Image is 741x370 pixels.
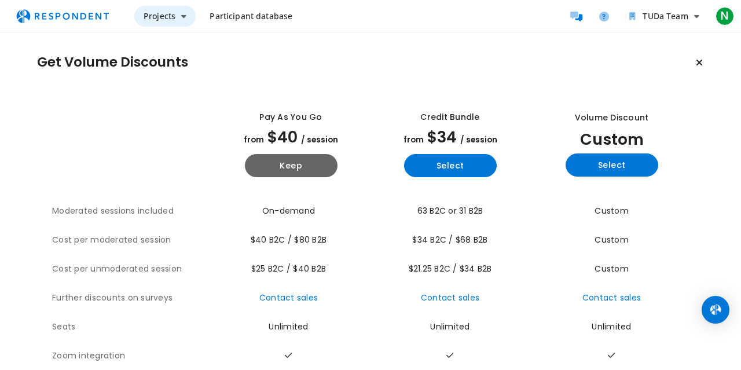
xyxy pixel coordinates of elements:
div: Pay as you go [259,111,322,123]
span: Projects [144,10,175,21]
a: Help and support [592,5,615,28]
button: TUDa Team [620,6,709,27]
a: Contact sales [259,292,318,303]
th: Cost per moderated session [52,226,211,255]
span: $25 B2C / $40 B2B [251,263,326,274]
button: Keep current plan [688,51,711,74]
button: Projects [134,6,196,27]
button: N [713,6,736,27]
span: 63 B2C or 31 B2B [417,205,483,217]
span: Participant database [210,10,292,21]
div: Open Intercom Messenger [702,296,729,324]
a: Contact sales [421,292,479,303]
a: Participant database [200,6,302,27]
th: Moderated sessions included [52,197,211,226]
h1: Get Volume Discounts [37,54,188,71]
img: respondent-logo.png [9,5,116,27]
span: Custom [595,263,629,274]
button: Select yearly basic plan [404,154,497,177]
span: On-demand [262,205,315,217]
span: TUDa Team [643,10,688,21]
span: / session [301,134,338,145]
span: Custom [595,205,629,217]
span: $34 B2C / $68 B2B [412,234,487,246]
span: from [244,134,264,145]
span: Unlimited [430,321,469,332]
span: Unlimited [592,321,631,332]
span: Custom [580,129,644,150]
span: Unlimited [269,321,308,332]
th: Seats [52,313,211,342]
a: Message participants [564,5,588,28]
span: N [716,7,734,25]
span: from [403,134,424,145]
th: Further discounts on surveys [52,284,211,313]
div: Volume Discount [575,112,649,124]
span: $21.25 B2C / $34 B2B [409,263,492,274]
th: Cost per unmoderated session [52,255,211,284]
span: $40 [267,126,298,148]
span: $34 [427,126,457,148]
a: Contact sales [582,292,641,303]
span: Custom [595,234,629,246]
span: $40 B2C / $80 B2B [251,234,327,246]
span: / session [460,134,497,145]
button: Keep current yearly payg plan [245,154,338,177]
div: Credit Bundle [420,111,479,123]
button: Select yearly custom_static plan [566,153,658,177]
